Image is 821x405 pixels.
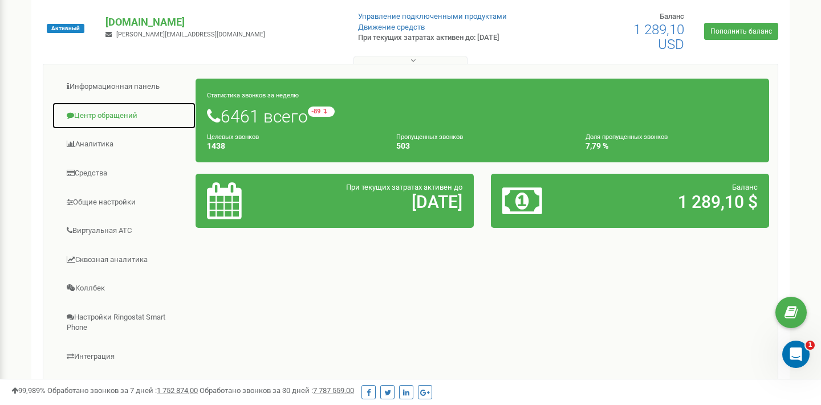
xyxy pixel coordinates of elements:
a: Центр обращений [52,102,196,130]
span: Активный [47,24,84,33]
h2: 1 289,10 $ [593,193,758,211]
a: Аналитика [52,130,196,158]
h1: 6461 всего [207,107,758,126]
h4: 7,79 % [586,142,758,150]
span: Баланс [732,183,758,191]
small: Пропущенных звонков [396,133,463,141]
span: Обработано звонков за 7 дней : [47,386,198,395]
a: Движение средств [358,23,425,31]
small: Доля пропущенных звонков [586,133,668,141]
h4: 1438 [207,142,379,150]
a: Управление подключенными продуктами [358,12,507,21]
a: Общие настройки [52,189,196,216]
h2: [DATE] [298,193,462,211]
small: -89 [308,107,335,117]
h4: 503 [396,142,568,150]
iframe: Intercom live chat [782,341,810,368]
a: Сквозная аналитика [52,246,196,274]
a: Интеграция [52,343,196,371]
a: Коллбек [52,275,196,302]
span: При текущих затратах активен до [346,183,462,191]
span: Обработано звонков за 30 дней : [200,386,354,395]
span: 1 [806,341,815,350]
p: При текущих затратах активен до: [DATE] [358,32,529,43]
span: 99,989% [11,386,46,395]
a: Пополнить баланс [704,23,778,40]
span: [PERSON_NAME][EMAIL_ADDRESS][DOMAIN_NAME] [116,31,265,38]
a: Mini CRM [52,372,196,400]
small: Целевых звонков [207,133,259,141]
a: Виртуальная АТС [52,217,196,245]
p: [DOMAIN_NAME] [105,15,339,30]
a: Настройки Ringostat Smart Phone [52,304,196,342]
span: 1 289,10 USD [633,22,684,52]
u: 7 787 559,00 [313,386,354,395]
a: Информационная панель [52,73,196,101]
small: Статистика звонков за неделю [207,92,299,99]
u: 1 752 874,00 [157,386,198,395]
span: Баланс [660,12,684,21]
a: Средства [52,159,196,187]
